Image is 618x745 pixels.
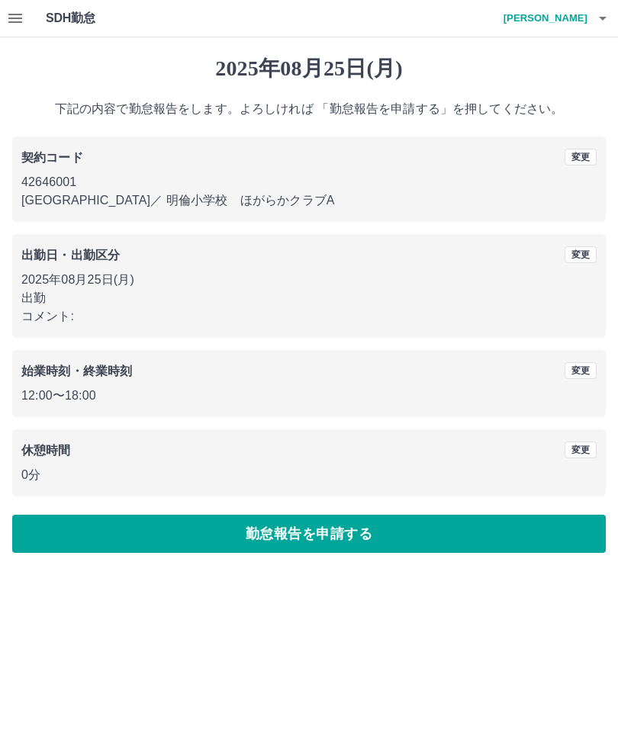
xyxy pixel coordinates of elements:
p: 42646001 [21,173,597,191]
p: コメント: [21,307,597,326]
p: 12:00 〜 18:00 [21,387,597,405]
button: 変更 [565,149,597,165]
b: 始業時刻・終業時刻 [21,364,132,377]
p: 出勤 [21,289,597,307]
h1: 2025年08月25日(月) [12,56,606,82]
button: 勤怠報告を申請する [12,515,606,553]
p: 2025年08月25日(月) [21,271,597,289]
p: 下記の内容で勤怠報告をします。よろしければ 「勤怠報告を申請する」を押してください。 [12,100,606,118]
b: 契約コード [21,151,83,164]
p: 0分 [21,466,597,484]
button: 変更 [565,246,597,263]
p: [GEOGRAPHIC_DATA] ／ 明倫小学校 ほがらかクラブA [21,191,597,210]
b: 休憩時間 [21,444,71,457]
button: 変更 [565,362,597,379]
b: 出勤日・出勤区分 [21,249,120,262]
button: 変更 [565,442,597,458]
